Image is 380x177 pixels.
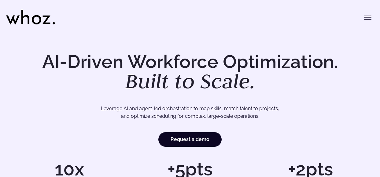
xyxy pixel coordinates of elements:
button: Toggle menu [362,12,374,24]
em: Built to Scale. [125,67,255,94]
a: Request a demo [158,132,222,147]
p: Leverage AI and agent-led orchestration to map skills, match talent to projects, and optimize sch... [30,105,350,120]
h1: AI-Driven Workforce Optimization. [34,52,347,92]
